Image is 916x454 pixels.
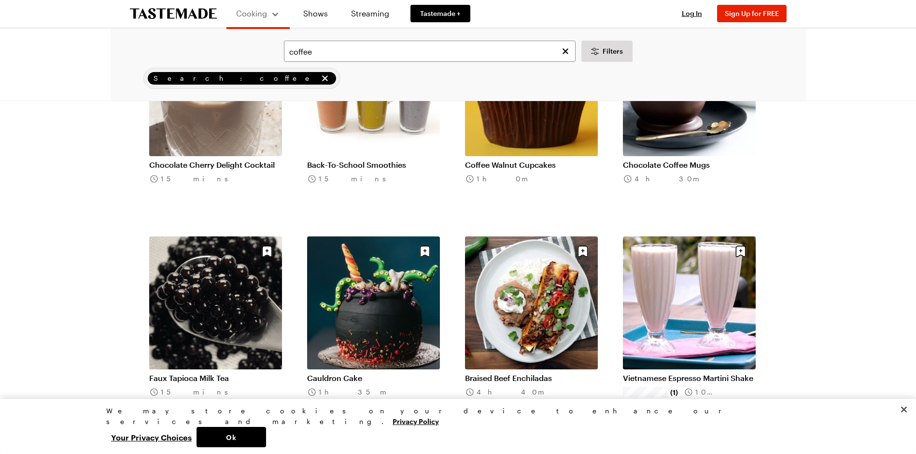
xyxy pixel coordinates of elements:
[154,73,318,84] span: Search: coffee
[623,373,756,383] a: Vietnamese Espresso Martini Shake
[393,416,439,425] a: More information about your privacy, opens in a new tab
[258,242,276,261] button: Save recipe
[623,160,756,170] a: Chocolate Coffee Mugs
[149,160,282,170] a: Chocolate Cherry Delight Cocktail
[307,373,440,383] a: Cauldron Cake
[732,242,750,261] button: Save recipe
[236,4,280,23] button: Cooking
[197,427,266,447] button: Ok
[717,5,787,22] button: Sign Up for FREE
[149,373,282,383] a: Faux Tapioca Milk Tea
[560,46,571,57] button: Clear search
[106,427,197,447] button: Your Privacy Choices
[130,8,217,19] a: To Tastemade Home Page
[410,5,470,22] a: Tastemade +
[682,9,702,17] span: Log In
[236,9,267,18] span: Cooking
[581,41,633,62] button: Desktop filters
[893,399,915,420] button: Close
[106,406,802,427] div: We may store cookies on your device to enhance our services and marketing.
[106,406,802,447] div: Privacy
[416,242,434,261] button: Save recipe
[725,9,779,17] span: Sign Up for FREE
[574,242,592,261] button: Save recipe
[307,160,440,170] a: Back-To-School Smoothies
[603,46,623,56] span: Filters
[420,9,461,18] span: Tastemade +
[673,9,711,18] button: Log In
[465,373,598,383] a: Braised Beef Enchiladas
[320,73,330,84] button: remove Search: coffee
[465,160,598,170] a: Coffee Walnut Cupcakes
